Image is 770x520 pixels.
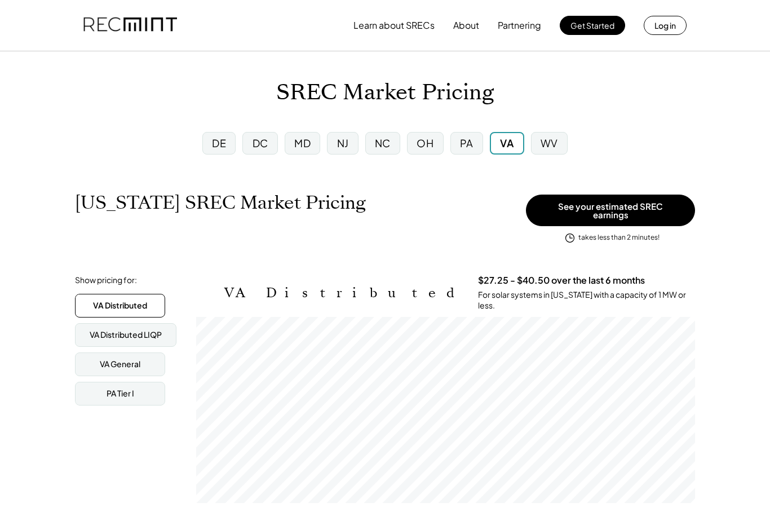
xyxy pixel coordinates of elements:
div: VA Distributed LIQP [90,329,162,341]
div: VA General [100,359,140,370]
div: DC [253,136,268,150]
div: VA Distributed [93,300,147,311]
button: Get Started [560,16,625,35]
h3: $27.25 - $40.50 over the last 6 months [478,275,645,287]
div: Show pricing for: [75,275,137,286]
button: Partnering [498,14,541,37]
div: NJ [337,136,349,150]
div: NC [375,136,391,150]
div: WV [541,136,558,150]
div: takes less than 2 minutes! [578,233,660,243]
div: PA Tier I [107,388,134,399]
button: Learn about SRECs [353,14,435,37]
img: recmint-logotype%403x.png [83,6,177,45]
h1: SREC Market Pricing [276,80,494,106]
div: VA [500,136,514,150]
button: See your estimated SREC earnings [526,195,695,226]
div: DE [212,136,226,150]
div: MD [294,136,311,150]
div: PA [460,136,473,150]
h1: [US_STATE] SREC Market Pricing [75,192,366,214]
button: About [453,14,479,37]
div: OH [417,136,433,150]
h2: VA Distributed [224,285,461,301]
div: For solar systems in [US_STATE] with a capacity of 1 MW or less. [478,289,695,311]
button: Log in [644,16,687,35]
